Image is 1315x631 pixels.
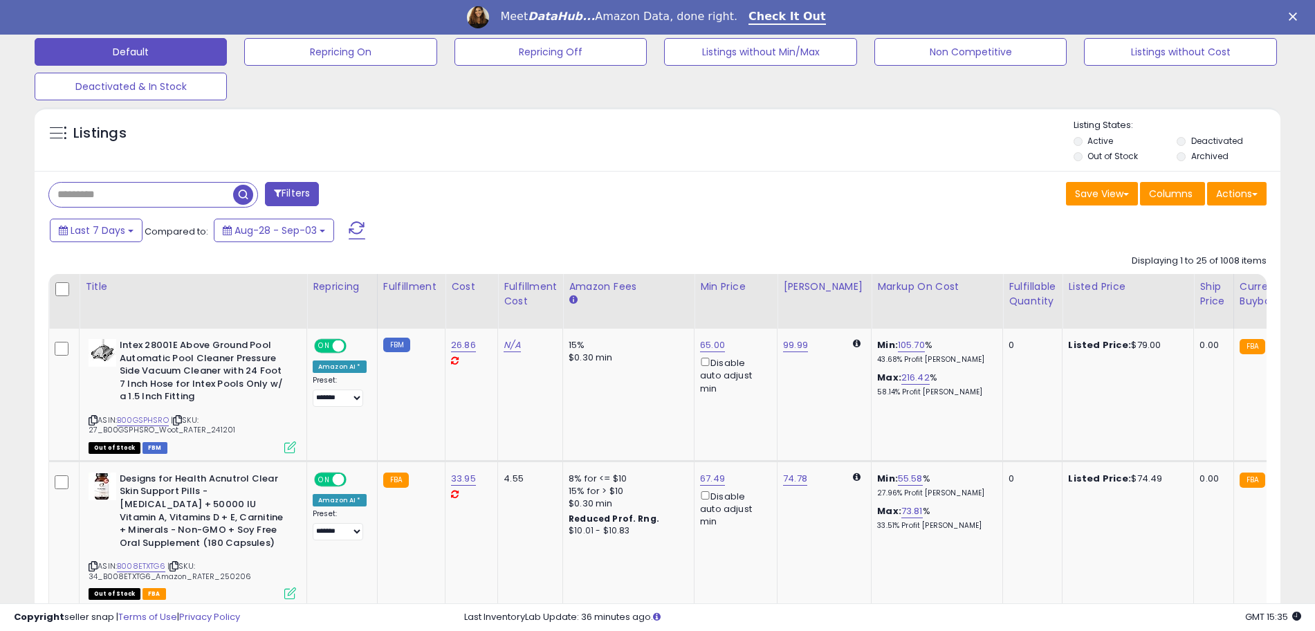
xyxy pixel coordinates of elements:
[569,513,659,524] b: Reduced Prof. Rng.
[748,10,826,25] a: Check It Out
[179,610,240,623] a: Privacy Policy
[1199,280,1227,309] div: Ship Price
[1140,182,1205,205] button: Columns
[383,280,439,294] div: Fulfillment
[244,38,436,66] button: Repricing On
[700,472,725,486] a: 67.49
[1240,473,1265,488] small: FBA
[1009,339,1051,351] div: 0
[454,38,647,66] button: Repricing Off
[783,338,808,352] a: 99.99
[1245,610,1301,623] span: 2025-09-11 15:35 GMT
[504,338,520,352] a: N/A
[265,182,319,206] button: Filters
[1240,339,1265,354] small: FBA
[118,610,177,623] a: Terms of Use
[877,387,992,397] p: 58.14% Profit [PERSON_NAME]
[1289,12,1303,21] div: Close
[783,280,865,294] div: [PERSON_NAME]
[1009,280,1056,309] div: Fulfillable Quantity
[901,504,923,518] a: 73.81
[344,473,367,485] span: OFF
[35,73,227,100] button: Deactivated & In Stock
[315,340,333,352] span: ON
[504,473,552,485] div: 4.55
[1207,182,1267,205] button: Actions
[214,219,334,242] button: Aug-28 - Sep-03
[877,472,898,485] b: Min:
[73,124,127,143] h5: Listings
[877,504,901,518] b: Max:
[700,355,766,395] div: Disable auto adjust min
[50,219,142,242] button: Last 7 Days
[783,472,807,486] a: 74.78
[1191,135,1243,147] label: Deactivated
[142,442,167,454] span: FBM
[872,274,1003,329] th: The percentage added to the cost of goods (COGS) that forms the calculator for Min & Max prices.
[117,414,169,426] a: B00GSPHSRO
[1068,280,1188,294] div: Listed Price
[235,223,317,237] span: Aug-28 - Sep-03
[142,588,166,600] span: FBA
[569,294,577,307] small: Amazon Fees.
[877,339,992,365] div: %
[313,360,367,373] div: Amazon AI *
[14,610,64,623] strong: Copyright
[313,280,371,294] div: Repricing
[1199,473,1222,485] div: 0.00
[89,442,140,454] span: All listings that are currently out of stock and unavailable for purchase on Amazon
[898,338,925,352] a: 105.70
[451,472,476,486] a: 33.95
[313,509,367,540] div: Preset:
[315,473,333,485] span: ON
[504,280,557,309] div: Fulfillment Cost
[569,351,683,364] div: $0.30 min
[700,280,771,294] div: Min Price
[877,488,992,498] p: 27.96% Profit [PERSON_NAME]
[89,339,296,452] div: ASIN:
[877,505,992,531] div: %
[664,38,856,66] button: Listings without Min/Max
[1068,472,1131,485] b: Listed Price:
[1066,182,1138,205] button: Save View
[877,371,901,384] b: Max:
[451,338,476,352] a: 26.86
[1240,280,1311,309] div: Current Buybox Price
[1084,38,1276,66] button: Listings without Cost
[383,473,409,488] small: FBA
[877,521,992,531] p: 33.51% Profit [PERSON_NAME]
[1068,473,1183,485] div: $74.49
[1074,119,1280,132] p: Listing States:
[877,372,992,397] div: %
[89,414,235,435] span: | SKU: 27_B00GSPHSRO_Woot_RATER_241201
[89,588,140,600] span: All listings that are currently out of stock and unavailable for purchase on Amazon
[313,376,367,407] div: Preset:
[877,338,898,351] b: Min:
[1087,150,1138,162] label: Out of Stock
[1009,473,1051,485] div: 0
[14,611,240,624] div: seller snap | |
[464,611,1301,624] div: Last InventoryLab Update: 36 minutes ago.
[89,339,116,367] img: 41podhjXi0L._SL40_.jpg
[89,560,252,581] span: | SKU: 34_B008ETXTG6_Amazon_RATER_250206
[89,473,116,500] img: 41W6X9JstvL._SL40_.jpg
[313,494,367,506] div: Amazon AI *
[383,338,410,352] small: FBM
[901,371,930,385] a: 216.42
[85,280,301,294] div: Title
[71,223,125,237] span: Last 7 Days
[145,225,208,238] span: Compared to:
[120,339,288,407] b: Intex 28001E Above Ground Pool Automatic Pool Cleaner Pressure Side Vacuum Cleaner with 24 Foot 7...
[877,355,992,365] p: 43.68% Profit [PERSON_NAME]
[569,280,688,294] div: Amazon Fees
[344,340,367,352] span: OFF
[120,473,288,553] b: Designs for Health Acnutrol Clear Skin Support Pills - [MEDICAL_DATA] + 50000 IU Vitamin A, Vitam...
[1068,338,1131,351] b: Listed Price:
[569,497,683,510] div: $0.30 min
[1149,187,1193,201] span: Columns
[569,525,683,537] div: $10.01 - $10.83
[877,280,997,294] div: Markup on Cost
[500,10,737,24] div: Meet Amazon Data, done right.
[874,38,1067,66] button: Non Competitive
[117,560,165,572] a: B008ETXTG6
